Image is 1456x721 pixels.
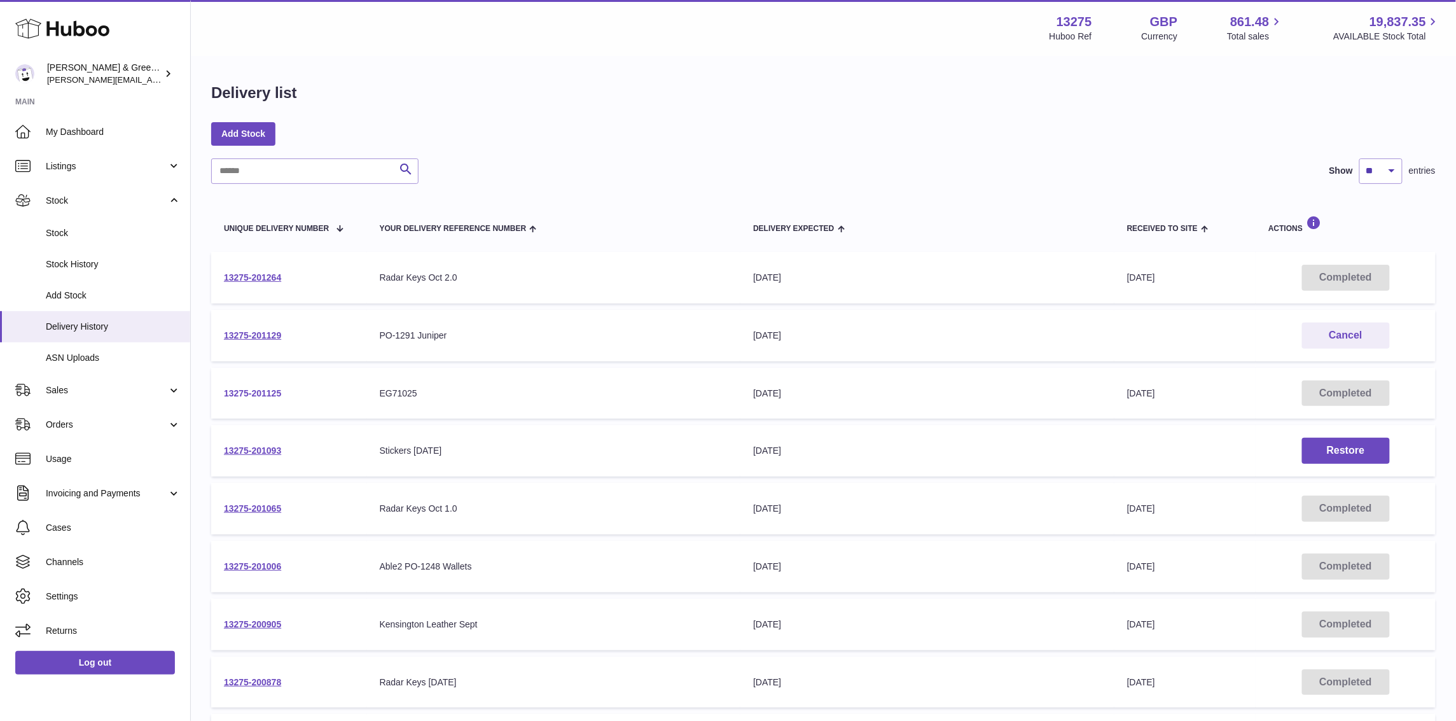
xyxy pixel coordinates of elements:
[1268,216,1423,233] div: Actions
[224,619,281,629] a: 13275-200905
[224,330,281,340] a: 13275-201129
[1127,561,1155,571] span: [DATE]
[1227,13,1284,43] a: 861.48 Total sales
[46,556,181,568] span: Channels
[753,676,1102,689] div: [DATE]
[1369,13,1426,31] span: 19,837.35
[46,352,181,364] span: ASN Uploads
[224,677,281,687] a: 13275-200878
[1127,503,1155,514] span: [DATE]
[224,225,329,233] span: Unique Delivery Number
[380,330,728,342] div: PO-1291 Juniper
[380,225,527,233] span: Your Delivery Reference Number
[1302,323,1390,349] button: Cancel
[1057,13,1092,31] strong: 13275
[224,503,281,514] a: 13275-201065
[47,74,255,85] span: [PERSON_NAME][EMAIL_ADDRESS][DOMAIN_NAME]
[46,419,167,431] span: Orders
[1150,13,1177,31] strong: GBP
[46,591,181,603] span: Settings
[380,388,728,400] div: EG71025
[224,272,281,283] a: 13275-201264
[1333,31,1441,43] span: AVAILABLE Stock Total
[380,272,728,284] div: Radar Keys Oct 2.0
[380,561,728,573] div: Able2 PO-1248 Wallets
[46,160,167,172] span: Listings
[15,64,34,83] img: ellen@bluebadgecompany.co.uk
[753,561,1102,573] div: [DATE]
[224,445,281,456] a: 13275-201093
[380,503,728,515] div: Radar Keys Oct 1.0
[15,651,175,674] a: Log out
[224,561,281,571] a: 13275-201006
[1127,225,1198,233] span: Received to Site
[1127,677,1155,687] span: [DATE]
[1409,165,1436,177] span: entries
[46,195,167,207] span: Stock
[46,227,181,239] span: Stock
[753,619,1102,631] div: [DATE]
[753,445,1102,457] div: [DATE]
[47,62,162,86] div: [PERSON_NAME] & Green Ltd
[1333,13,1441,43] a: 19,837.35 AVAILABLE Stock Total
[1329,165,1353,177] label: Show
[380,619,728,631] div: Kensington Leather Sept
[46,258,181,270] span: Stock History
[753,330,1102,342] div: [DATE]
[753,503,1102,515] div: [DATE]
[753,225,834,233] span: Delivery Expected
[1302,438,1390,464] button: Restore
[1127,619,1155,629] span: [DATE]
[1142,31,1178,43] div: Currency
[753,272,1102,284] div: [DATE]
[1227,31,1284,43] span: Total sales
[46,290,181,302] span: Add Stock
[211,83,297,103] h1: Delivery list
[211,122,275,145] a: Add Stock
[46,321,181,333] span: Delivery History
[224,388,281,398] a: 13275-201125
[1050,31,1092,43] div: Huboo Ref
[1230,13,1269,31] span: 861.48
[46,453,181,465] span: Usage
[46,384,167,396] span: Sales
[753,388,1102,400] div: [DATE]
[380,676,728,689] div: Radar Keys [DATE]
[46,126,181,138] span: My Dashboard
[46,625,181,637] span: Returns
[46,487,167,500] span: Invoicing and Payments
[1127,388,1155,398] span: [DATE]
[1127,272,1155,283] span: [DATE]
[380,445,728,457] div: Stickers [DATE]
[46,522,181,534] span: Cases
